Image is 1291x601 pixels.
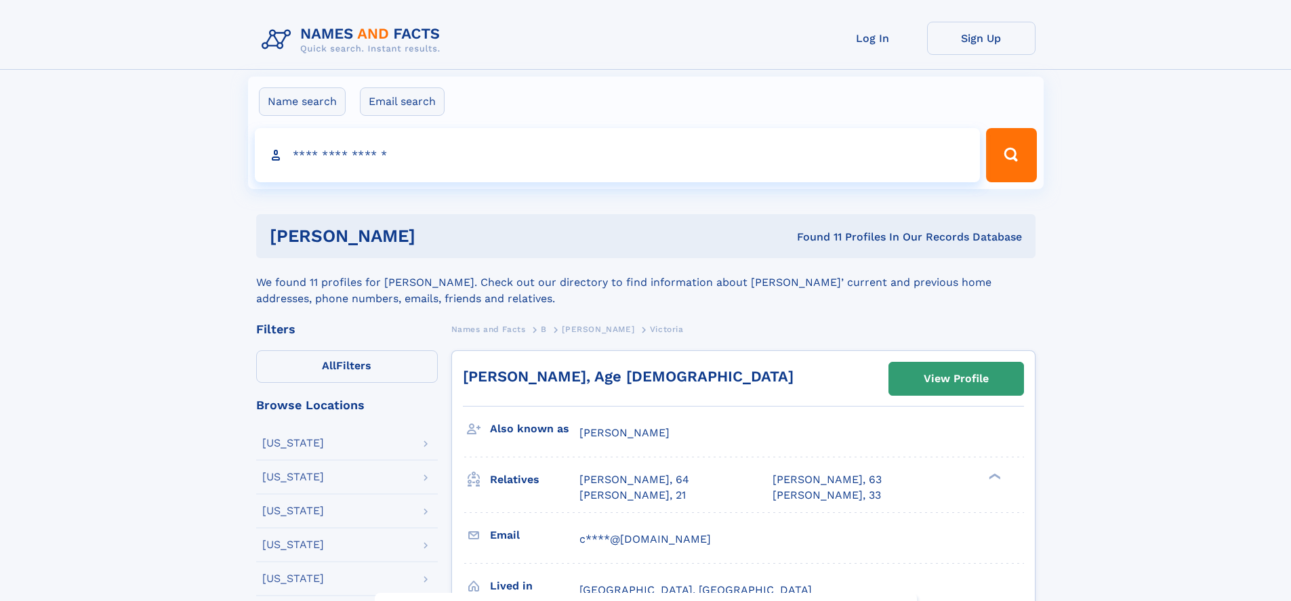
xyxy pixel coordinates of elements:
[773,472,882,487] a: [PERSON_NAME], 63
[256,323,438,335] div: Filters
[541,320,547,337] a: B
[255,128,981,182] input: search input
[650,325,684,334] span: Victoria
[451,320,526,337] a: Names and Facts
[256,258,1036,307] div: We found 11 profiles for [PERSON_NAME]. Check out our directory to find information about [PERSON...
[490,417,579,440] h3: Also known as
[262,573,324,584] div: [US_STATE]
[986,128,1036,182] button: Search Button
[924,363,989,394] div: View Profile
[773,488,881,503] a: [PERSON_NAME], 33
[579,583,812,596] span: [GEOGRAPHIC_DATA], [GEOGRAPHIC_DATA]
[259,87,346,116] label: Name search
[262,438,324,449] div: [US_STATE]
[322,359,336,372] span: All
[463,368,794,385] a: [PERSON_NAME], Age [DEMOGRAPHIC_DATA]
[927,22,1036,55] a: Sign Up
[579,426,670,439] span: [PERSON_NAME]
[256,350,438,383] label: Filters
[490,575,579,598] h3: Lived in
[985,472,1002,481] div: ❯
[606,230,1022,245] div: Found 11 Profiles In Our Records Database
[270,228,607,245] h1: [PERSON_NAME]
[562,325,634,334] span: [PERSON_NAME]
[262,539,324,550] div: [US_STATE]
[262,505,324,516] div: [US_STATE]
[819,22,927,55] a: Log In
[490,524,579,547] h3: Email
[579,472,689,487] a: [PERSON_NAME], 64
[256,399,438,411] div: Browse Locations
[541,325,547,334] span: B
[562,320,634,337] a: [PERSON_NAME]
[256,22,451,58] img: Logo Names and Facts
[579,488,686,503] a: [PERSON_NAME], 21
[889,362,1023,395] a: View Profile
[360,87,445,116] label: Email search
[490,468,579,491] h3: Relatives
[262,472,324,482] div: [US_STATE]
